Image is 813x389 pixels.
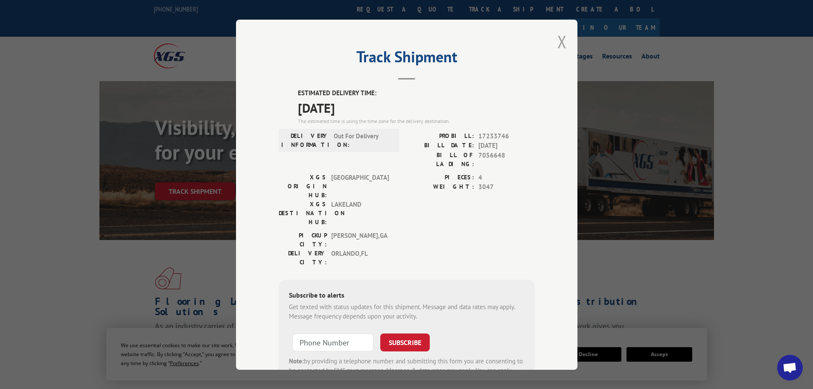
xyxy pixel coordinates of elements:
[407,131,474,141] label: PROBILL:
[279,231,327,249] label: PICKUP CITY:
[407,173,474,182] label: PIECES:
[279,51,535,67] h2: Track Shipment
[331,231,389,249] span: [PERSON_NAME] , GA
[289,357,304,365] strong: Note:
[298,88,535,98] label: ESTIMATED DELIVERY TIME:
[407,182,474,192] label: WEIGHT:
[478,182,535,192] span: 3047
[279,173,327,199] label: XGS ORIGIN HUB:
[407,141,474,151] label: BILL DATE:
[298,98,535,117] span: [DATE]
[334,131,391,149] span: Out For Delivery
[289,290,525,302] div: Subscribe to alerts
[478,141,535,151] span: [DATE]
[557,30,567,53] button: Close modal
[380,333,430,351] button: SUBSCRIBE
[331,199,389,226] span: LAKELAND
[281,131,329,149] label: DELIVERY INFORMATION:
[478,173,535,182] span: 4
[478,131,535,141] span: 17233746
[279,199,327,226] label: XGS DESTINATION HUB:
[292,333,373,351] input: Phone Number
[331,249,389,266] span: ORLANDO , FL
[289,302,525,321] div: Get texted with status updates for this shipment. Message and data rates may apply. Message frequ...
[331,173,389,199] span: [GEOGRAPHIC_DATA]
[298,117,535,125] div: The estimated time is using the time zone for the delivery destination.
[478,150,535,168] span: 7056648
[777,355,803,380] div: Open chat
[279,249,327,266] label: DELIVERY CITY:
[407,150,474,168] label: BILL OF LADING:
[289,356,525,385] div: by providing a telephone number and submitting this form you are consenting to be contacted by SM...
